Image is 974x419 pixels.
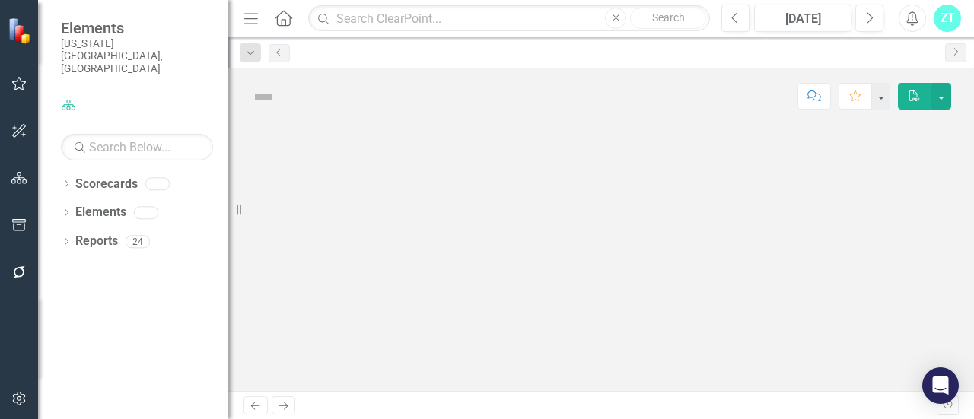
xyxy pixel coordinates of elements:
[75,204,126,221] a: Elements
[75,176,138,193] a: Scorecards
[61,19,213,37] span: Elements
[308,5,710,32] input: Search ClearPoint...
[126,235,150,248] div: 24
[630,8,706,29] button: Search
[754,5,851,32] button: [DATE]
[75,233,118,250] a: Reports
[251,84,275,109] img: Not Defined
[934,5,961,32] button: ZT
[8,17,34,44] img: ClearPoint Strategy
[61,134,213,160] input: Search Below...
[759,10,846,28] div: [DATE]
[922,367,959,404] div: Open Intercom Messenger
[652,11,685,24] span: Search
[61,37,213,75] small: [US_STATE][GEOGRAPHIC_DATA], [GEOGRAPHIC_DATA]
